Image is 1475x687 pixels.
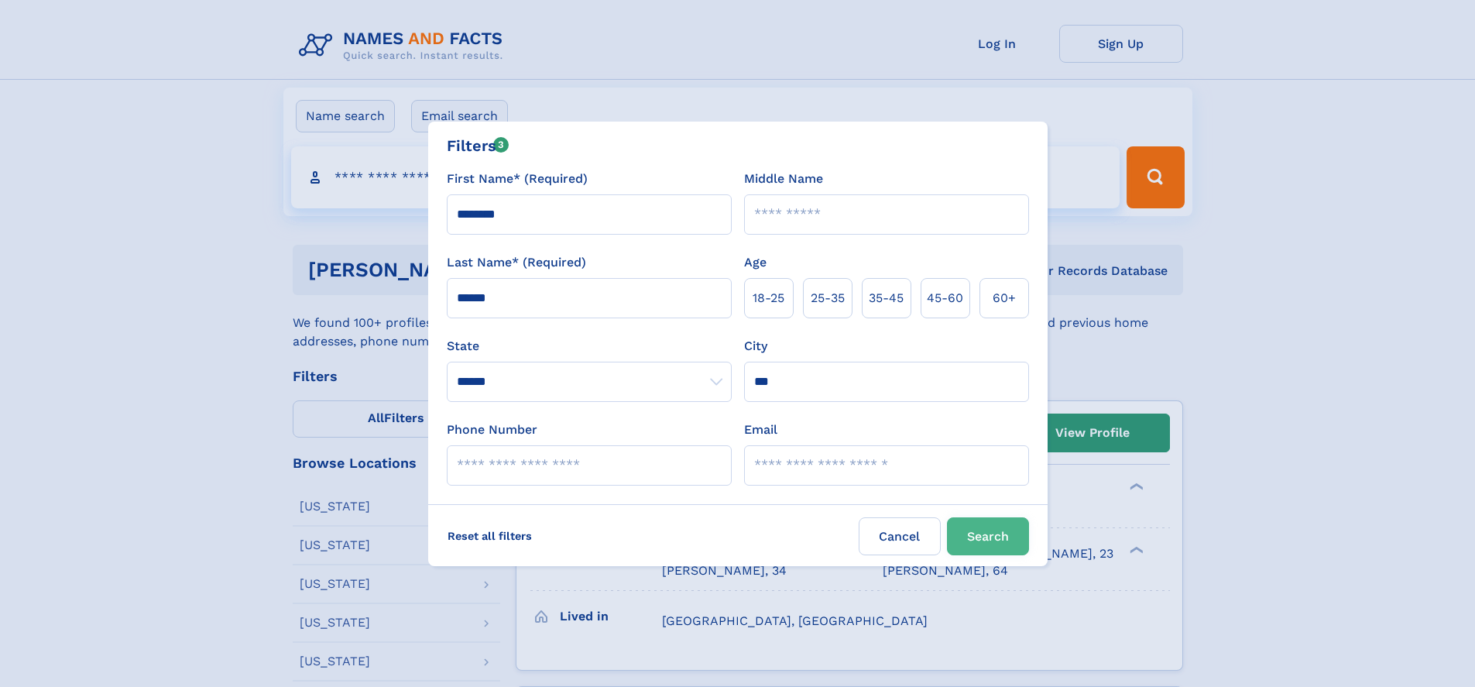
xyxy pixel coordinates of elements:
[859,517,941,555] label: Cancel
[744,253,767,272] label: Age
[744,337,767,356] label: City
[869,289,904,307] span: 35‑45
[447,421,537,439] label: Phone Number
[447,253,586,272] label: Last Name* (Required)
[437,517,542,555] label: Reset all filters
[811,289,845,307] span: 25‑35
[947,517,1029,555] button: Search
[744,421,777,439] label: Email
[447,134,509,157] div: Filters
[744,170,823,188] label: Middle Name
[993,289,1016,307] span: 60+
[927,289,963,307] span: 45‑60
[447,170,588,188] label: First Name* (Required)
[447,337,732,356] label: State
[753,289,784,307] span: 18‑25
